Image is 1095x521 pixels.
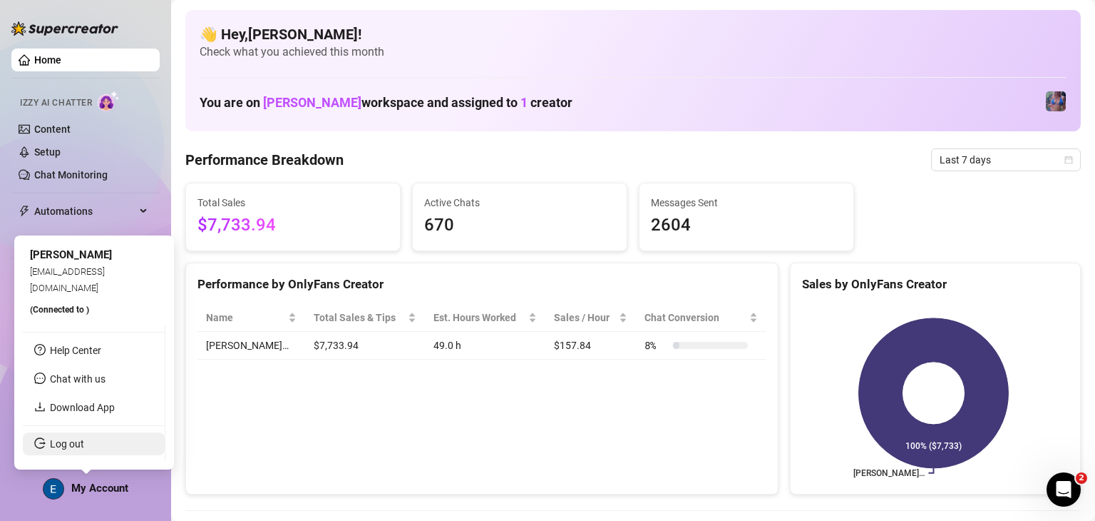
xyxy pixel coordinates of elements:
iframe: Intercom live chat [1047,472,1081,507]
span: 1 [520,95,528,110]
h4: Performance Breakdown [185,150,344,170]
a: Content [34,123,71,135]
span: 8 % [644,338,667,353]
span: [PERSON_NAME] [263,95,361,110]
span: Chat Conversion [644,310,746,325]
span: My Account [71,482,128,495]
td: [PERSON_NAME]… [197,332,305,360]
span: 2 [1076,472,1087,484]
a: Setup [34,146,61,158]
span: Total Sales [197,195,389,211]
th: Chat Conversion [636,304,766,332]
span: Sales / Hour [554,310,617,325]
span: Last 7 days [940,149,1072,171]
span: [EMAIL_ADDRESS][DOMAIN_NAME] [30,266,105,293]
text: [PERSON_NAME]… [853,468,925,478]
div: Sales by OnlyFans Creator [802,275,1069,294]
a: Chat Monitoring [34,169,108,181]
a: Home [34,54,61,66]
span: Chat Copilot [34,228,135,251]
a: Help Center [50,345,101,356]
span: $7,733.94 [197,212,389,239]
span: Total Sales & Tips [314,310,405,325]
div: Performance by OnlyFans Creator [197,275,766,294]
td: $157.84 [545,332,637,360]
th: Total Sales & Tips [305,304,425,332]
span: Active Chats [424,195,615,211]
td: $7,733.94 [305,332,425,360]
span: Izzy AI Chatter [20,96,92,110]
span: (Connected to ) [30,305,89,315]
td: 49.0 h [425,332,545,360]
span: message [34,373,46,384]
h4: 👋 Hey, [PERSON_NAME] ! [200,24,1066,44]
span: 670 [424,212,615,239]
img: Jaylie [1046,91,1066,111]
span: Name [206,310,285,325]
img: ACg8ocLcPRSDFD1_FgQTWMGHesrdCMFi59PFqVtBfnK-VGsPLWuquQ=s96-c [43,479,63,499]
th: Sales / Hour [545,304,637,332]
span: Check what you achieved this month [200,44,1066,60]
span: 2604 [651,212,842,239]
div: Est. Hours Worked [433,310,525,325]
a: Download App [50,402,115,413]
h1: You are on workspace and assigned to creator [200,95,572,111]
span: Chat with us [50,373,106,385]
img: AI Chatter [98,91,120,111]
th: Name [197,304,305,332]
span: [PERSON_NAME] [30,248,112,261]
span: thunderbolt [19,206,30,217]
img: logo-BBDzfeDw.svg [11,21,118,36]
span: calendar [1064,156,1073,164]
a: Log out [50,438,84,450]
span: Messages Sent [651,195,842,211]
span: Automations [34,200,135,223]
li: Log out [23,433,165,455]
